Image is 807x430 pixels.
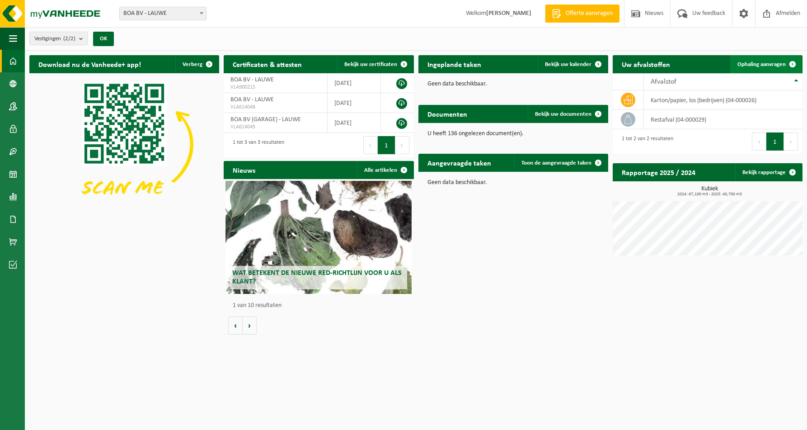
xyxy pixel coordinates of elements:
span: Wat betekent de nieuwe RED-richtlijn voor u als klant? [232,269,402,285]
h3: Kubiek [617,186,802,197]
button: 1 [766,132,784,151]
h2: Documenten [418,105,476,123]
span: 2024: 67,100 m3 - 2025: 40,700 m3 [617,192,802,197]
p: Geen data beschikbaar. [427,180,599,186]
a: Alle artikelen [357,161,413,179]
span: VLA614049 [230,123,320,131]
a: Bekijk rapportage [735,163,802,181]
span: Ophaling aanvragen [737,61,786,67]
span: BOA BV - LAUWE [120,7,206,20]
td: restafval (04-000029) [644,110,802,129]
count: (2/2) [63,36,75,42]
button: Next [784,132,798,151]
button: 1 [378,136,395,154]
button: Volgende [243,317,257,335]
strong: [PERSON_NAME] [486,10,531,17]
span: Bekijk uw documenten [535,111,591,117]
img: Download de VHEPlus App [29,73,219,216]
button: OK [93,32,114,46]
h2: Aangevraagde taken [418,154,500,171]
a: Offerte aanvragen [545,5,619,23]
td: karton/papier, los (bedrijven) (04-000026) [644,90,802,110]
span: BOA BV - LAUWE [230,96,274,103]
span: Bekijk uw certificaten [344,61,397,67]
h2: Rapportage 2025 / 2024 [613,163,704,181]
td: [DATE] [328,93,381,113]
h2: Download nu de Vanheede+ app! [29,55,150,73]
span: BOA BV - LAUWE [230,76,274,83]
button: Vorige [228,317,243,335]
span: Toon de aangevraagde taken [521,160,591,166]
span: Vestigingen [34,32,75,46]
span: Bekijk uw kalender [545,61,591,67]
span: VLA900215 [230,84,320,91]
button: Vestigingen(2/2) [29,32,88,45]
button: Next [395,136,409,154]
h2: Uw afvalstoffen [613,55,679,73]
a: Wat betekent de nieuwe RED-richtlijn voor u als klant? [225,181,412,294]
button: Previous [363,136,378,154]
a: Bekijk uw documenten [528,105,607,123]
p: Geen data beschikbaar. [427,81,599,87]
span: VLA614048 [230,104,320,111]
h2: Nieuws [224,161,264,179]
a: Ophaling aanvragen [730,55,802,73]
a: Bekijk uw kalender [538,55,607,73]
div: 1 tot 2 van 2 resultaten [617,132,673,151]
span: Afvalstof [651,78,676,85]
span: BOA BV (GARAGE) - LAUWE [230,116,301,123]
h2: Certificaten & attesten [224,55,311,73]
h2: Ingeplande taken [418,55,490,73]
td: [DATE] [328,73,381,93]
td: [DATE] [328,113,381,133]
a: Bekijk uw certificaten [337,55,413,73]
div: 1 tot 3 van 3 resultaten [228,135,284,155]
p: 1 van 10 resultaten [233,302,409,309]
span: BOA BV - LAUWE [119,7,206,20]
button: Verberg [175,55,218,73]
a: Toon de aangevraagde taken [514,154,607,172]
span: Offerte aanvragen [563,9,615,18]
span: Verberg [183,61,202,67]
button: Previous [752,132,766,151]
p: U heeft 136 ongelezen document(en). [427,131,599,137]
